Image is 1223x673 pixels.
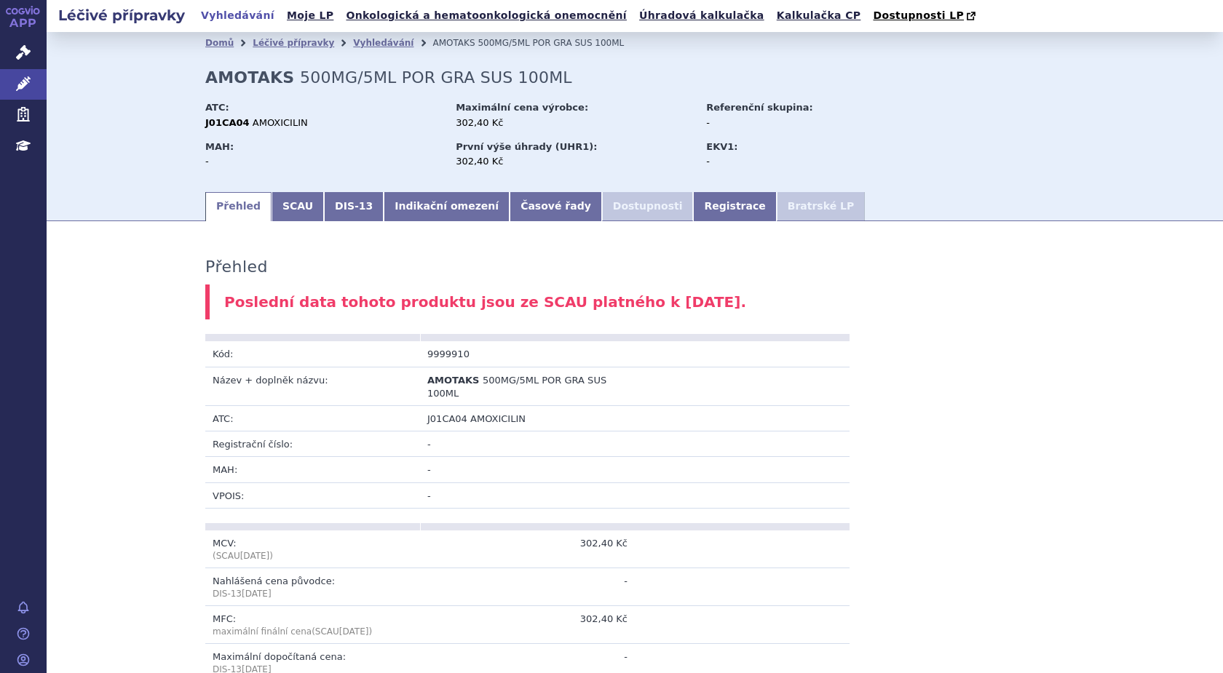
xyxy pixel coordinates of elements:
[339,626,369,637] span: [DATE]
[420,341,635,367] td: 9999910
[420,431,850,457] td: -
[205,367,420,405] td: Název + doplněk názvu:
[253,117,308,128] span: AMOXICILIN
[205,482,420,508] td: VPOIS:
[240,551,270,561] span: [DATE]
[205,117,250,128] strong: J01CA04
[420,482,850,508] td: -
[420,530,635,568] td: 302,40 Kč
[205,38,234,48] a: Domů
[205,284,1064,320] div: Poslední data tohoto produktu jsou ze SCAU platného k [DATE].
[772,6,866,25] a: Kalkulačka CP
[432,38,475,48] span: AMOTAKS
[873,9,964,21] span: Dostupnosti LP
[420,605,635,643] td: 302,40 Kč
[470,413,526,424] span: AMOXICILIN
[205,341,420,367] td: Kód:
[272,192,324,221] a: SCAU
[47,5,197,25] h2: Léčivé přípravky
[706,155,870,168] div: -
[312,626,372,637] span: (SCAU )
[693,192,776,221] a: Registrace
[213,551,273,561] span: (SCAU )
[478,38,624,48] span: 500MG/5ML POR GRA SUS 100ML
[706,102,812,113] strong: Referenční skupina:
[384,192,510,221] a: Indikační omezení
[205,155,442,168] div: -
[456,141,597,152] strong: První výše úhrady (UHR1):
[706,116,870,130] div: -
[868,6,983,26] a: Dostupnosti LP
[427,413,467,424] span: J01CA04
[635,6,769,25] a: Úhradová kalkulačka
[420,457,850,482] td: -
[205,68,294,87] strong: AMOTAKS
[205,530,420,568] td: MCV:
[205,258,268,276] h3: Přehled
[205,457,420,482] td: MAH:
[706,141,737,152] strong: EKV1:
[205,141,234,152] strong: MAH:
[253,38,334,48] a: Léčivé přípravky
[300,68,572,87] span: 500MG/5ML POR GRA SUS 100ML
[456,102,588,113] strong: Maximální cena výrobce:
[205,605,420,643] td: MFC:
[205,102,229,113] strong: ATC:
[205,431,420,457] td: Registrační číslo:
[282,6,338,25] a: Moje LP
[341,6,631,25] a: Onkologická a hematoonkologická onemocnění
[205,568,420,605] td: Nahlášená cena původce:
[242,589,272,599] span: [DATE]
[213,588,413,600] p: DIS-13
[197,6,279,25] a: Vyhledávání
[205,192,272,221] a: Přehled
[205,406,420,431] td: ATC:
[456,155,692,168] div: 302,40 Kč
[427,375,606,399] span: 500MG/5ML POR GRA SUS 100ML
[420,568,635,605] td: -
[213,626,413,638] p: maximální finální cena
[427,375,479,386] span: AMOTAKS
[324,192,384,221] a: DIS-13
[510,192,602,221] a: Časové řady
[456,116,692,130] div: 302,40 Kč
[353,38,413,48] a: Vyhledávání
